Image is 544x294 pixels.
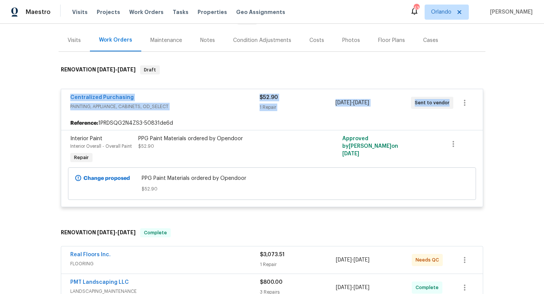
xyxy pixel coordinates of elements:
div: RENOVATION [DATE]-[DATE]Draft [59,58,485,82]
h6: RENOVATION [61,228,136,237]
div: PPG Paint Materials ordered by Opendoor [138,135,304,142]
span: [DATE] [97,67,115,72]
span: Projects [97,8,120,16]
b: Change proposed [83,176,130,181]
span: Approved by [PERSON_NAME] on [342,136,398,156]
span: - [336,256,369,264]
div: 43 [414,5,419,12]
div: Floor Plans [378,37,405,44]
div: Cases [423,37,438,44]
div: Costs [309,37,324,44]
span: - [97,230,136,235]
span: Complete [141,229,170,237]
span: - [336,284,369,291]
span: [PERSON_NAME] [487,8,533,16]
span: $52.90 [142,185,403,193]
span: $52.90 [260,95,278,100]
span: Interior Paint [70,136,102,141]
div: Maintenance [150,37,182,44]
a: PMT Landscaping LLC [70,280,129,285]
span: Repair [71,154,92,161]
div: 1 Repair [260,261,336,268]
span: PAINTING, APPLIANCE, CABINETS, OD_SELECT [70,103,260,110]
b: Reference: [70,119,98,127]
span: [DATE] [335,100,351,105]
span: [DATE] [117,67,136,72]
div: 1 Repair [260,104,335,111]
span: Draft [141,66,159,74]
div: Visits [68,37,81,44]
span: [DATE] [354,285,369,290]
span: Properties [198,8,227,16]
h6: RENOVATION [61,65,136,74]
span: [DATE] [336,285,352,290]
span: [DATE] [117,230,136,235]
span: - [97,67,136,72]
span: Work Orders [129,8,164,16]
span: Interior Overall - Overall Paint [70,144,132,149]
span: [DATE] [342,151,359,156]
span: FLOORING [70,260,260,268]
div: Condition Adjustments [233,37,291,44]
span: $3,073.51 [260,252,284,257]
div: Notes [200,37,215,44]
a: Centralized Purchasing [70,95,134,100]
div: Photos [342,37,360,44]
a: Real Floors Inc. [70,252,111,257]
span: Needs QC [416,256,442,264]
span: - [335,99,369,107]
span: Complete [416,284,442,291]
span: PPG Paint Materials ordered by Opendoor [142,175,403,182]
div: 1PRDSQG2N4ZS3-50831de6d [61,116,483,130]
span: [DATE] [97,230,115,235]
span: Orlando [431,8,451,16]
span: Tasks [173,9,189,15]
span: Sent to vendor [415,99,453,107]
span: Maestro [26,8,51,16]
div: RENOVATION [DATE]-[DATE]Complete [59,221,485,245]
span: $800.00 [260,280,283,285]
span: [DATE] [336,257,352,263]
span: [DATE] [354,257,369,263]
span: $52.90 [138,144,154,149]
span: [DATE] [353,100,369,105]
span: Geo Assignments [236,8,285,16]
div: Work Orders [99,36,132,44]
span: Visits [72,8,88,16]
